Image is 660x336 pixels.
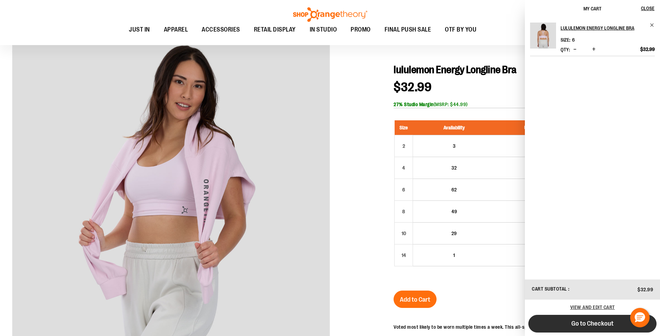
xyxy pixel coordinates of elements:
span: Go to Checkout [571,320,614,327]
span: Add to Cart [400,296,430,303]
span: FINAL PUSH SALE [385,22,431,37]
span: PROMO [351,22,371,37]
a: IN STUDIO [303,22,344,38]
button: Add to Cart [394,291,437,308]
div: $41.00 [499,146,569,153]
div: $32.99 [499,205,569,212]
div: 14 [398,250,409,260]
a: ACCESSORIES [195,22,247,38]
div: $32.99 [499,161,569,168]
div: $32.99 [499,139,569,146]
b: 27% Studio Margin [394,102,434,107]
span: 6 [572,37,575,43]
div: $41.00 [499,255,569,262]
div: 8 [398,206,409,217]
span: $32.99 [637,287,653,292]
span: 49 [451,209,457,214]
a: OTF BY YOU [438,22,483,38]
span: JUST IN [129,22,150,37]
div: $41.00 [499,190,569,197]
span: APPAREL [164,22,188,37]
div: $41.00 [499,168,569,175]
span: Cart Subtotal [532,286,567,292]
button: Increase product quantity [590,46,597,53]
div: $32.99 [499,248,569,255]
a: Remove item [650,23,655,28]
div: $41.00 [499,212,569,218]
span: My Cart [583,6,601,11]
span: 32 [451,165,457,171]
a: lululemon Energy Longline Bra [561,23,655,34]
span: Close [641,6,654,11]
a: PROMO [344,22,378,38]
h2: lululemon Energy Longline Bra [561,23,645,34]
span: $32.99 [394,80,431,94]
div: $32.99 [499,183,569,190]
span: 1 [453,252,455,258]
label: Qty [561,47,570,52]
dt: Size [561,37,570,43]
a: JUST IN [122,22,157,38]
th: Size [395,120,413,135]
div: 2 [398,141,409,151]
span: 62 [451,187,457,192]
span: 3 [453,143,456,149]
a: View and edit cart [570,304,615,310]
a: lululemon Energy Longline Bra [530,23,556,53]
span: OTF BY YOU [445,22,476,37]
span: $32.99 [640,46,655,52]
div: $41.00 [499,233,569,240]
span: ACCESSORIES [202,22,240,37]
img: Shop Orangetheory [292,7,368,22]
th: Unit Price [495,120,572,135]
a: FINAL PUSH SALE [378,22,438,38]
span: lululemon Energy Longline Bra [394,64,517,76]
a: APPAREL [157,22,195,37]
li: Product [530,23,655,56]
button: Go to Checkout [528,315,657,333]
div: (MSRP: $44.99) [394,101,648,108]
button: Decrease product quantity [572,46,578,53]
th: Availability [413,120,495,135]
span: IN STUDIO [310,22,337,37]
div: 10 [398,228,409,239]
div: 4 [398,163,409,173]
p: Voted most likely to be worn multiple times a week. This all-sport bra is a favorite for comfort ... [394,324,629,330]
span: RETAIL DISPLAY [254,22,296,37]
img: lululemon Energy Longline Bra [530,23,556,49]
div: 6 [398,184,409,195]
a: RETAIL DISPLAY [247,22,303,38]
span: 29 [451,231,457,236]
div: $32.99 [499,226,569,233]
button: Hello, have a question? Let’s chat. [630,308,650,327]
